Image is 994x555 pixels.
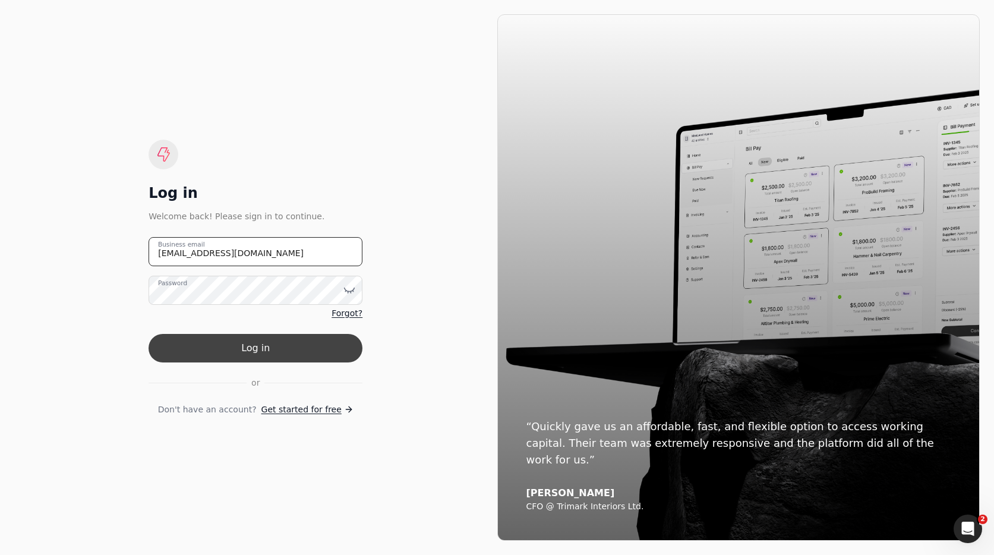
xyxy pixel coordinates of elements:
[251,377,260,389] span: or
[332,307,362,320] a: Forgot?
[158,278,187,288] label: Password
[261,403,354,416] a: Get started for free
[954,515,982,543] iframe: Intercom live chat
[978,515,987,524] span: 2
[526,502,951,512] div: CFO @ Trimark Interiors Ltd.
[526,418,951,468] div: “Quickly gave us an affordable, fast, and flexible option to access working capital. Their team w...
[158,403,257,416] span: Don't have an account?
[261,403,342,416] span: Get started for free
[149,210,362,223] div: Welcome back! Please sign in to continue.
[149,334,362,362] button: Log in
[526,487,951,499] div: [PERSON_NAME]
[158,239,205,249] label: Business email
[149,184,362,203] div: Log in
